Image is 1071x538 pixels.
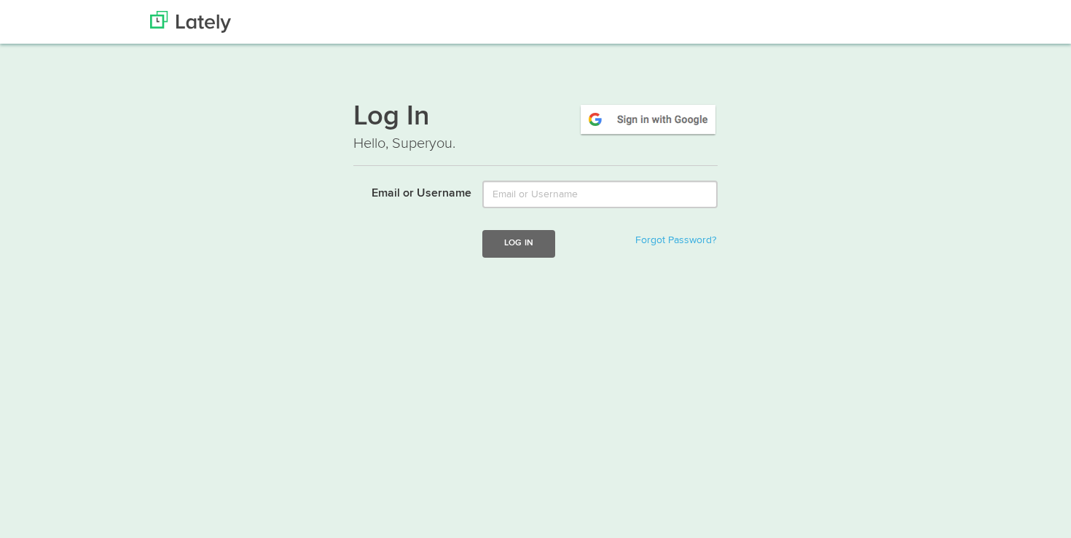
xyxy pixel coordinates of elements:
img: google-signin.png [578,103,718,136]
a: Forgot Password? [635,235,716,245]
button: Log In [482,230,555,257]
h1: Log In [353,103,718,133]
label: Email or Username [342,181,471,202]
input: Email or Username [482,181,718,208]
p: Hello, Superyou. [353,133,718,154]
img: Lately [150,11,231,33]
